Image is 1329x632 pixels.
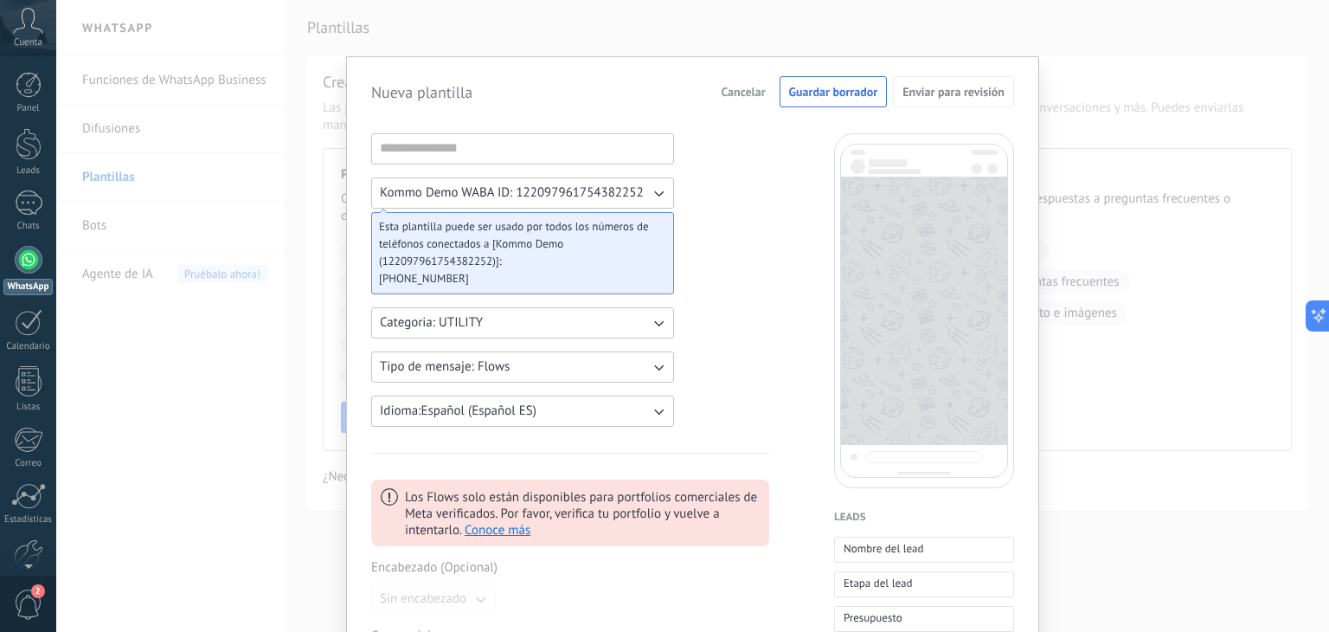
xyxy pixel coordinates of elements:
button: Enviar para revisión [893,76,1014,107]
div: Correo [3,458,54,469]
button: Sin encabezado [371,584,496,615]
span: Esta plantilla puede ser usado por todos los números de teléfonos conectados a [Kommo Demo (12209... [379,218,652,270]
button: Presupuesto [834,606,1014,632]
span: [PHONE_NUMBER] [379,270,652,287]
h4: Leads [834,509,1014,526]
span: Sin encabezado [380,590,466,608]
div: Chats [3,221,54,232]
span: Tipo de mensaje: Flows [380,358,510,376]
span: Kommo Demo WABA ID: 122097961754382252 [380,184,644,202]
button: Tipo de mensaje: Flows [371,351,674,383]
span: Cuenta [14,37,42,48]
button: Cancelar [713,79,773,105]
div: Leads [3,165,54,177]
div: Panel [3,103,54,114]
span: Categoria: UTILITY [380,314,483,332]
button: Categoria: UTILITY [371,307,674,339]
div: Los Flows solo están disponibles para portfolios comerciales de Meta verificados. Por favor, veri... [405,487,760,538]
span: Etapa del lead [844,575,912,592]
button: Kommo Demo WABA ID: 122097961754382252 [371,177,674,209]
button: Nombre del lead [834,537,1014,563]
button: Idioma:Español (Español ES) [371,396,674,427]
button: Guardar borrador [780,76,888,107]
div: Calendario [3,341,54,352]
a: Conoce más [465,522,530,538]
span: Nombre del lead [844,540,924,558]
h2: Nueva plantilla [371,82,472,102]
span: Cancelar [721,86,765,98]
span: Enviar para revisión [902,86,1005,98]
div: Estadísticas [3,514,54,526]
span: Idioma: Español (Español ES) [380,403,536,420]
span: Guardar borrador [789,86,878,98]
button: Etapa del lead [834,571,1014,597]
span: 2 [31,584,45,598]
span: Presupuesto [844,609,902,627]
div: WhatsApp [3,279,53,295]
span: Encabezado (Opcional) [371,559,498,577]
div: Listas [3,402,54,413]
